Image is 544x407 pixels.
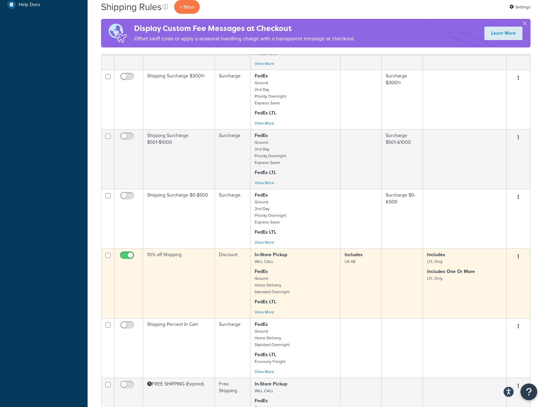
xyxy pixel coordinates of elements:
[255,229,276,236] strong: FedEx LTL
[255,309,274,315] a: View More
[427,259,443,265] small: LTL Only
[345,251,363,258] strong: Includes
[427,268,475,275] strong: Includes One Or More
[255,192,268,199] strong: FedEx
[255,199,286,225] small: Ground 2nd Day Priority Overnight Express Saver
[101,0,162,13] h1: Shipping Rules
[255,80,286,106] small: Ground 2nd Day Priority Overnight Express Saver
[509,2,531,12] a: Settings
[255,169,276,176] strong: FedEx LTL
[427,275,443,281] small: LTL Only
[215,129,251,189] td: Surcharge
[134,34,355,43] p: Offset tariff costs or apply a seasonal handling charge with a transparent message at checkout.
[255,380,287,387] strong: In-Store Pickup
[255,239,274,245] a: View More
[143,70,215,129] td: Shipping Surcharge $3001+
[143,189,215,248] td: Shipping Surcharge $0-$500
[255,120,274,126] a: View More
[255,321,268,328] strong: FedEx
[255,132,268,139] strong: FedEx
[255,388,274,394] small: WILL CALL
[255,109,276,116] strong: FedEx LTL
[19,2,40,8] span: Help Docs
[255,72,268,79] strong: FedEx
[134,23,355,34] h4: Display Custom Fee Messages at Checkout
[255,268,268,275] strong: FedEx
[101,19,134,47] img: duties-banner-06bc72dcb5fe05cb3f9472aba00be2ae8eb53ab6f0d8bb03d382ba314ac3c341.png
[143,318,215,378] td: Shipping Percent In Cart
[255,397,268,404] strong: FedEx
[255,359,285,365] small: Economy Freight
[255,298,276,305] strong: FedEx LTL
[484,27,522,40] a: Learn More
[255,351,276,358] strong: FedEx LTL
[255,251,287,258] strong: In-Store Pickup
[215,318,251,378] td: Surcharge
[143,248,215,318] td: 10% off Shipping
[143,129,215,189] td: Shipping Surcharge $501-$1000
[255,259,274,265] small: WILL CALL
[382,129,423,189] td: Surcharge $501-&1000
[520,383,537,400] button: Open Resource Center
[345,259,355,265] small: US 48
[255,328,289,348] small: Ground Home Delivery Standard Overnight
[215,189,251,248] td: Surcharge
[215,70,251,129] td: Surcharge
[427,251,445,258] strong: Includes
[382,189,423,248] td: Surcharge $0-&500
[255,139,286,166] small: Ground 2nd Day Priority Overnight Express Saver
[255,61,274,67] a: View More
[255,275,289,295] small: Ground Home Delivery Standard Overnight
[382,70,423,129] td: Surcharge $3001+
[255,369,274,375] a: View More
[255,180,274,186] a: View More
[215,248,251,318] td: Discount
